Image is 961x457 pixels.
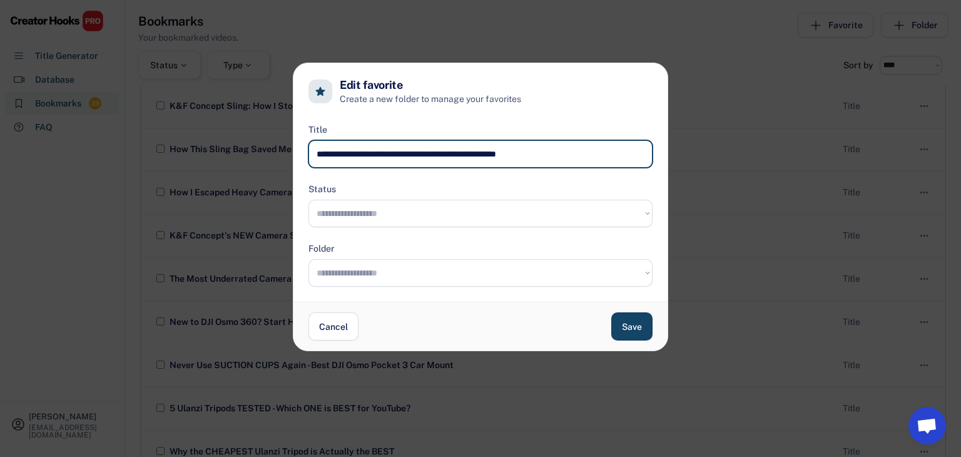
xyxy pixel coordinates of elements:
h6: Create a new folder to manage your favorites [340,93,653,106]
h4: Edit favorite [340,78,402,93]
div: Status [308,183,336,196]
button: Save [611,312,653,341]
button: Cancel [308,312,358,341]
div: Title [308,123,327,136]
a: Open chat [908,407,946,444]
div: Folder [308,242,335,255]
